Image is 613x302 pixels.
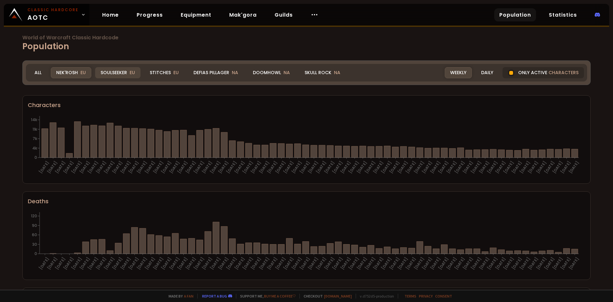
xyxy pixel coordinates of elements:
text: [DATE] [568,256,580,271]
text: [DATE] [119,160,132,174]
span: NA [232,69,238,76]
text: [DATE] [250,256,262,271]
text: [DATE] [494,160,507,174]
text: [DATE] [233,256,246,271]
text: [DATE] [454,256,466,271]
text: [DATE] [258,160,270,174]
text: [DATE] [38,256,50,271]
span: NA [334,69,340,76]
text: [DATE] [380,256,393,271]
text: [DATE] [111,160,124,174]
text: [DATE] [462,256,474,271]
text: [DATE] [372,160,384,174]
text: [DATE] [543,256,556,271]
span: Checkout [299,294,352,298]
tspan: 7k [33,136,37,141]
span: AOTC [27,7,79,22]
text: [DATE] [380,160,393,174]
text: [DATE] [54,256,67,271]
text: [DATE] [168,160,181,174]
text: [DATE] [388,256,401,271]
text: [DATE] [462,160,474,174]
text: [DATE] [307,160,319,174]
text: [DATE] [331,256,344,271]
text: [DATE] [445,256,458,271]
text: [DATE] [364,160,376,174]
text: [DATE] [307,256,319,271]
text: [DATE] [144,160,156,174]
text: [DATE] [356,160,368,174]
a: Privacy [419,294,433,298]
text: [DATE] [144,256,156,271]
tspan: 0 [34,155,37,160]
text: [DATE] [331,160,344,174]
text: [DATE] [551,160,564,174]
a: Statistics [544,8,582,21]
div: Skull Rock [299,67,346,78]
small: Classic Hardcore [27,7,79,13]
text: [DATE] [152,256,164,271]
text: [DATE] [62,256,75,271]
text: [DATE] [225,160,238,174]
text: [DATE] [299,256,311,271]
div: Nek'Rosh [51,67,91,78]
div: Defias Pillager [188,67,244,78]
text: [DATE] [397,256,409,271]
div: Characters [28,101,585,109]
text: [DATE] [437,256,450,271]
text: [DATE] [494,256,507,271]
tspan: 0 [34,251,37,256]
text: [DATE] [103,160,116,174]
span: Made by [165,294,193,298]
tspan: 4k [32,145,37,151]
text: [DATE] [388,160,401,174]
a: Equipment [176,8,216,21]
text: [DATE] [79,256,91,271]
h1: Population [22,35,591,53]
text: [DATE] [291,160,303,174]
text: [DATE] [503,160,515,174]
text: [DATE] [177,160,189,174]
text: [DATE] [364,256,376,271]
span: EU [80,69,86,76]
a: Progress [132,8,168,21]
div: Deaths [28,197,585,205]
a: Home [97,8,124,21]
text: [DATE] [274,256,287,271]
tspan: 120 [31,213,37,219]
tspan: 30 [32,242,37,247]
text: [DATE] [323,256,336,271]
div: All [29,67,47,78]
text: [DATE] [511,160,523,174]
div: Doomhowl [247,67,295,78]
text: [DATE] [478,160,490,174]
text: [DATE] [429,256,442,271]
a: Terms [405,294,416,298]
span: EU [173,69,179,76]
text: [DATE] [71,256,83,271]
text: [DATE] [168,256,181,271]
text: [DATE] [519,256,531,271]
text: [DATE] [348,256,360,271]
text: [DATE] [127,256,140,271]
text: [DATE] [527,160,539,174]
a: Report a bug [202,294,227,298]
text: [DATE] [372,256,384,271]
text: [DATE] [315,160,328,174]
div: Weekly [445,67,472,78]
tspan: 60 [32,232,37,237]
div: Only active [503,67,584,78]
text: [DATE] [46,256,58,271]
span: World of Warcraft Classic Hardcode [22,35,591,40]
text: [DATE] [127,160,140,174]
text: [DATE] [87,256,99,271]
text: [DATE] [551,256,564,271]
text: [DATE] [185,160,197,174]
text: [DATE] [209,160,222,174]
a: [DOMAIN_NAME] [324,294,352,298]
div: Stitches [144,67,184,78]
span: EU [130,69,135,76]
text: [DATE] [511,256,523,271]
text: [DATE] [250,160,262,174]
a: Buy me a coffee [264,294,296,298]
